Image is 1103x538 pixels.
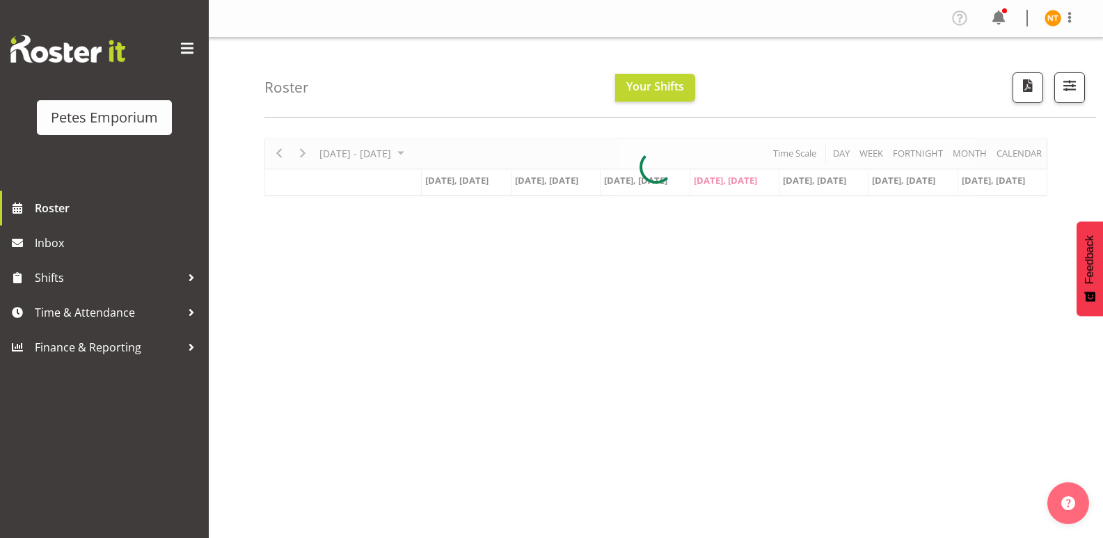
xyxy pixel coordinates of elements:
button: Filter Shifts [1054,72,1085,103]
img: help-xxl-2.png [1061,496,1075,510]
button: Feedback - Show survey [1077,221,1103,316]
img: Rosterit website logo [10,35,125,63]
span: Shifts [35,267,181,288]
button: Download a PDF of the roster according to the set date range. [1013,72,1043,103]
span: Finance & Reporting [35,337,181,358]
span: Inbox [35,232,202,253]
span: Your Shifts [626,79,684,94]
span: Feedback [1084,235,1096,284]
button: Your Shifts [615,74,695,102]
img: nicole-thomson8388.jpg [1045,10,1061,26]
h4: Roster [264,79,309,95]
span: Roster [35,198,202,219]
div: Petes Emporium [51,107,158,128]
span: Time & Attendance [35,302,181,323]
